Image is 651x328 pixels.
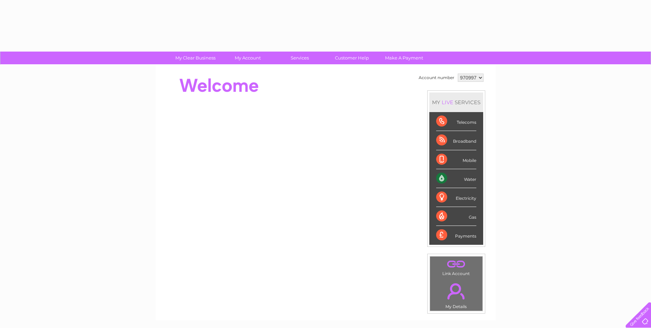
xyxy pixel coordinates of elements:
div: MY SERVICES [429,92,483,112]
a: Make A Payment [376,52,432,64]
div: Telecoms [436,112,476,131]
div: Mobile [436,150,476,169]
div: Water [436,169,476,188]
a: My Clear Business [167,52,224,64]
a: My Account [219,52,276,64]
a: Customer Help [324,52,380,64]
td: Account number [417,72,456,84]
a: . [432,258,481,270]
a: . [432,279,481,303]
td: My Details [430,277,483,311]
div: Electricity [436,188,476,207]
div: Payments [436,226,476,244]
div: LIVE [440,99,455,106]
a: Services [271,52,328,64]
td: Link Account [430,256,483,278]
div: Gas [436,207,476,226]
div: Broadband [436,131,476,150]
